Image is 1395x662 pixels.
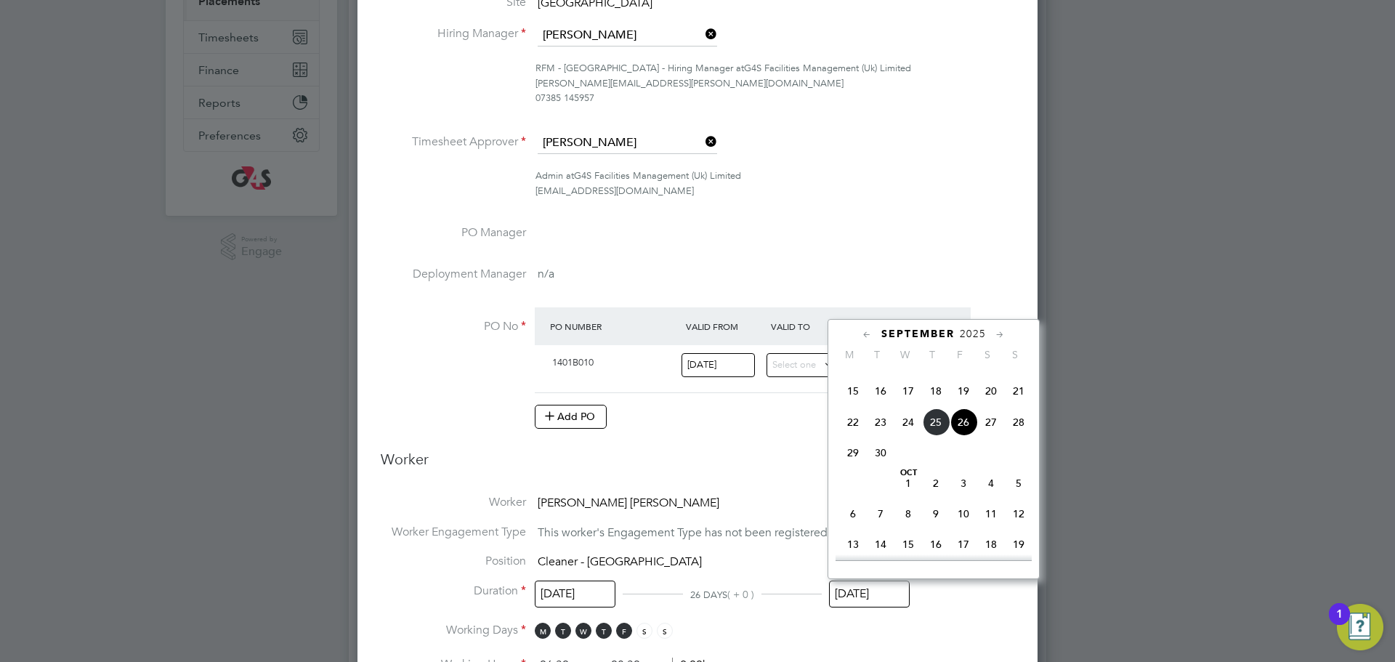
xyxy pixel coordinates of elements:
span: 8 [894,500,922,528]
span: 13 [839,530,867,558]
span: 27 [977,408,1005,436]
span: n/a [538,267,554,281]
input: Search for... [538,25,717,47]
span: 23 [867,408,894,436]
span: 15 [839,377,867,405]
span: [PERSON_NAME] [PERSON_NAME] [538,496,719,510]
label: Worker [381,495,526,510]
span: 14 [867,530,894,558]
div: Valid To [767,313,852,339]
span: RFM - [GEOGRAPHIC_DATA] - Hiring Manager at [535,62,744,74]
span: M [836,348,863,361]
label: PO Manager [381,225,526,241]
button: Add PO [535,405,607,428]
label: Deployment Manager [381,267,526,282]
span: 10 [950,500,977,528]
label: PO No [381,319,526,334]
span: 15 [894,530,922,558]
h3: Worker [381,450,1014,480]
span: F [616,623,632,639]
label: Timesheet Approver [381,134,526,150]
span: T [918,348,946,361]
span: 30 [867,439,894,467]
span: T [596,623,612,639]
span: ( + 0 ) [727,588,754,601]
div: 07385 145957 [535,91,1014,106]
div: PO Number [546,313,682,339]
span: F [946,348,974,361]
input: Select one [829,581,910,607]
label: Position [381,554,526,569]
div: Expiry [852,313,937,339]
input: Select one [682,353,755,377]
span: T [555,623,571,639]
span: 1 [894,469,922,497]
span: [EMAIL_ADDRESS][DOMAIN_NAME] [535,185,694,197]
span: 22 [839,408,867,436]
span: 19 [1005,530,1032,558]
span: 2025 [960,328,986,340]
span: 28 [1005,408,1032,436]
span: 21 [1005,377,1032,405]
div: [PERSON_NAME][EMAIL_ADDRESS][PERSON_NAME][DOMAIN_NAME] [535,76,1014,92]
div: Valid From [682,313,767,339]
span: Admin at [535,169,574,182]
button: Open Resource Center, 1 new notification [1337,604,1383,650]
span: 2 [922,469,950,497]
span: Cleaner - [GEOGRAPHIC_DATA] [538,555,702,570]
div: 1 [1336,614,1343,633]
span: 9 [922,500,950,528]
span: 4 [977,469,1005,497]
span: W [891,348,918,361]
span: M [535,623,551,639]
span: S [1001,348,1029,361]
span: 7 [867,500,894,528]
span: 16 [867,377,894,405]
span: 16 [922,530,950,558]
span: 29 [839,439,867,467]
span: 26 DAYS [690,589,727,601]
input: Select one [535,581,615,607]
span: S [636,623,652,639]
span: S [974,348,1001,361]
span: G4S Facilities Management (Uk) Limited [744,62,911,74]
input: Select one [767,353,840,377]
span: 17 [950,530,977,558]
span: 20 [977,377,1005,405]
label: Duration [381,584,526,599]
label: Hiring Manager [381,26,526,41]
span: 18 [922,377,950,405]
input: Search for... [538,132,717,154]
span: September [881,328,955,340]
span: 5 [1005,469,1032,497]
span: 12 [1005,500,1032,528]
label: Working Days [381,623,526,638]
label: Worker Engagement Type [381,525,526,540]
span: Oct [894,469,922,477]
span: 25 [922,408,950,436]
span: 1401B010 [552,356,594,368]
span: T [863,348,891,361]
span: This worker's Engagement Type has not been registered by its Agency. [538,525,902,540]
span: S [657,623,673,639]
span: 26 [950,408,977,436]
span: G4S Facilities Management (Uk) Limited [574,169,741,182]
span: 24 [894,408,922,436]
span: W [575,623,591,639]
span: 3 [950,469,977,497]
span: 19 [950,377,977,405]
span: 6 [839,500,867,528]
span: 11 [977,500,1005,528]
span: 17 [894,377,922,405]
span: 18 [977,530,1005,558]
